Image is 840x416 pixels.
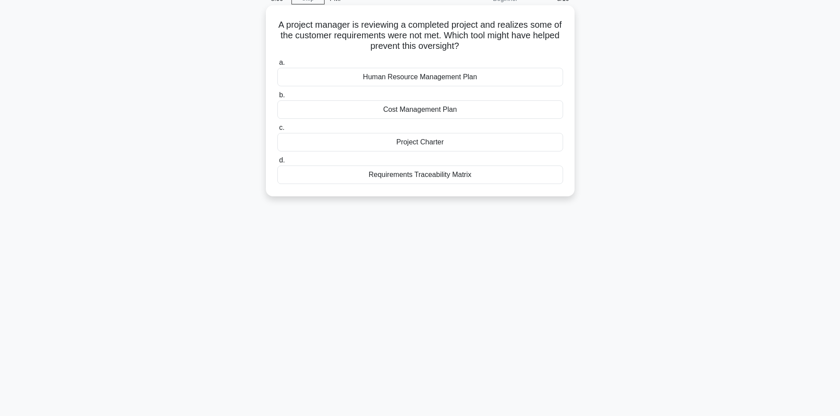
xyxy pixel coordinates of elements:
[277,133,563,151] div: Project Charter
[279,156,285,164] span: d.
[277,166,563,184] div: Requirements Traceability Matrix
[279,124,284,131] span: c.
[277,68,563,86] div: Human Resource Management Plan
[279,91,285,99] span: b.
[277,100,563,119] div: Cost Management Plan
[279,59,285,66] span: a.
[276,19,564,52] h5: A project manager is reviewing a completed project and realizes some of the customer requirements...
